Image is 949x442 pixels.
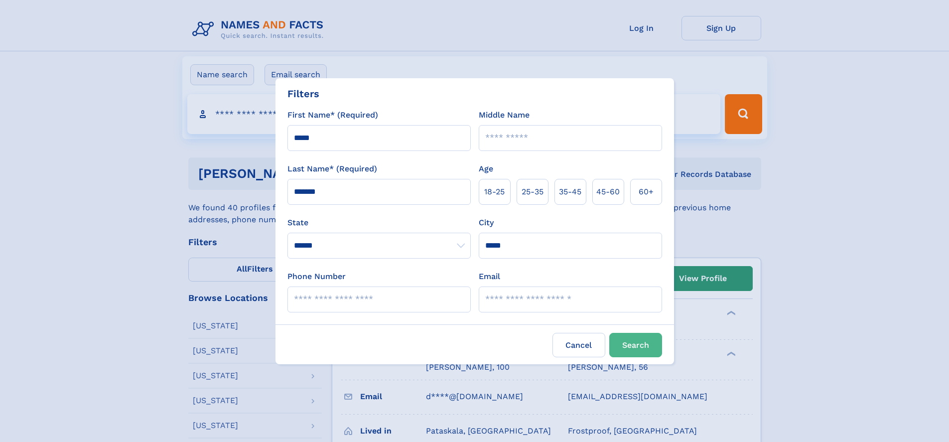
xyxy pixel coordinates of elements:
label: Last Name* (Required) [287,163,377,175]
label: Phone Number [287,271,346,283]
label: City [479,217,494,229]
span: 35‑45 [559,186,581,198]
label: Email [479,271,500,283]
label: Middle Name [479,109,530,121]
label: Cancel [552,333,605,357]
label: First Name* (Required) [287,109,378,121]
span: 25‑35 [522,186,543,198]
div: Filters [287,86,319,101]
span: 60+ [639,186,654,198]
span: 45‑60 [596,186,620,198]
button: Search [609,333,662,357]
span: 18‑25 [484,186,505,198]
label: Age [479,163,493,175]
label: State [287,217,471,229]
